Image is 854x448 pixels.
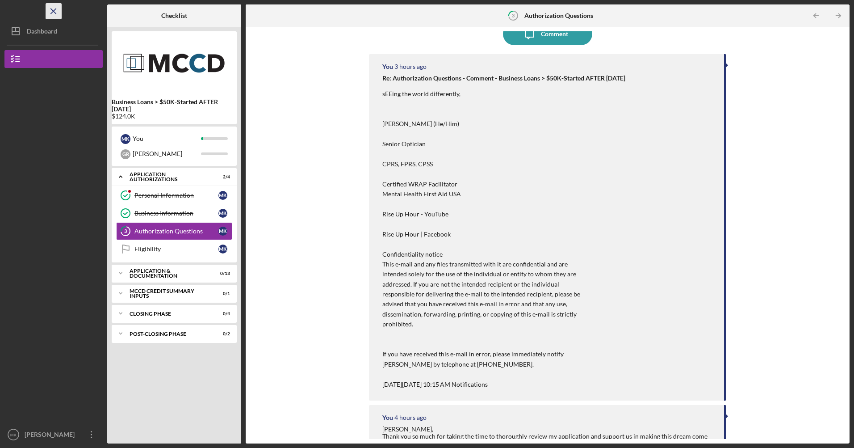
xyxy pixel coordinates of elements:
[541,23,568,45] div: Comment
[116,240,232,258] a: EligibilityMK
[512,13,515,18] tspan: 3
[214,291,230,296] div: 0 / 1
[134,245,218,253] div: Eligibility
[130,172,208,182] div: Application Authorizations
[134,210,218,217] div: Business Information
[130,268,208,279] div: Application & Documentation
[382,63,393,70] div: You
[133,131,201,146] div: You
[27,22,57,42] div: Dashboard
[214,271,230,276] div: 0 / 13
[503,23,592,45] button: Comment
[214,174,230,180] div: 2 / 4
[394,414,427,421] time: 2025-09-17 16:57
[124,228,127,234] tspan: 3
[214,311,230,317] div: 0 / 4
[134,192,218,199] div: Personal Information
[116,222,232,240] a: 3Authorization QuestionsMK
[121,149,130,159] div: G R
[524,12,593,19] b: Authorization Questions
[134,228,218,235] div: Authorization Questions
[4,426,103,444] button: MK[PERSON_NAME]
[121,134,130,144] div: M K
[22,426,80,446] div: [PERSON_NAME]
[218,191,227,200] div: M K
[218,245,227,254] div: M K
[130,311,208,317] div: Closing Phase
[133,146,201,161] div: [PERSON_NAME]
[112,36,237,89] img: Product logo
[218,227,227,236] div: M K
[112,113,237,120] div: $124.0K
[382,74,625,82] strong: Re: Authorization Questions - Comment - Business Loans > $50K-Started AFTER [DATE]
[161,12,187,19] b: Checklist
[394,63,427,70] time: 2025-09-17 17:34
[10,432,17,437] text: MK
[116,186,232,204] a: Personal InformationMK
[214,331,230,337] div: 0 / 2
[382,89,625,389] p: sEEing the world differently, [PERSON_NAME] (He/Him) Senior Optician CPRS, FPRS, CPSS Certified W...
[218,209,227,218] div: M K
[130,288,208,299] div: MCCD Credit Summary Inputs
[4,22,103,40] button: Dashboard
[112,98,237,113] b: Business Loans > $50K-Started AFTER [DATE]
[130,331,208,337] div: Post-Closing Phase
[382,414,393,421] div: You
[116,204,232,222] a: Business InformationMK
